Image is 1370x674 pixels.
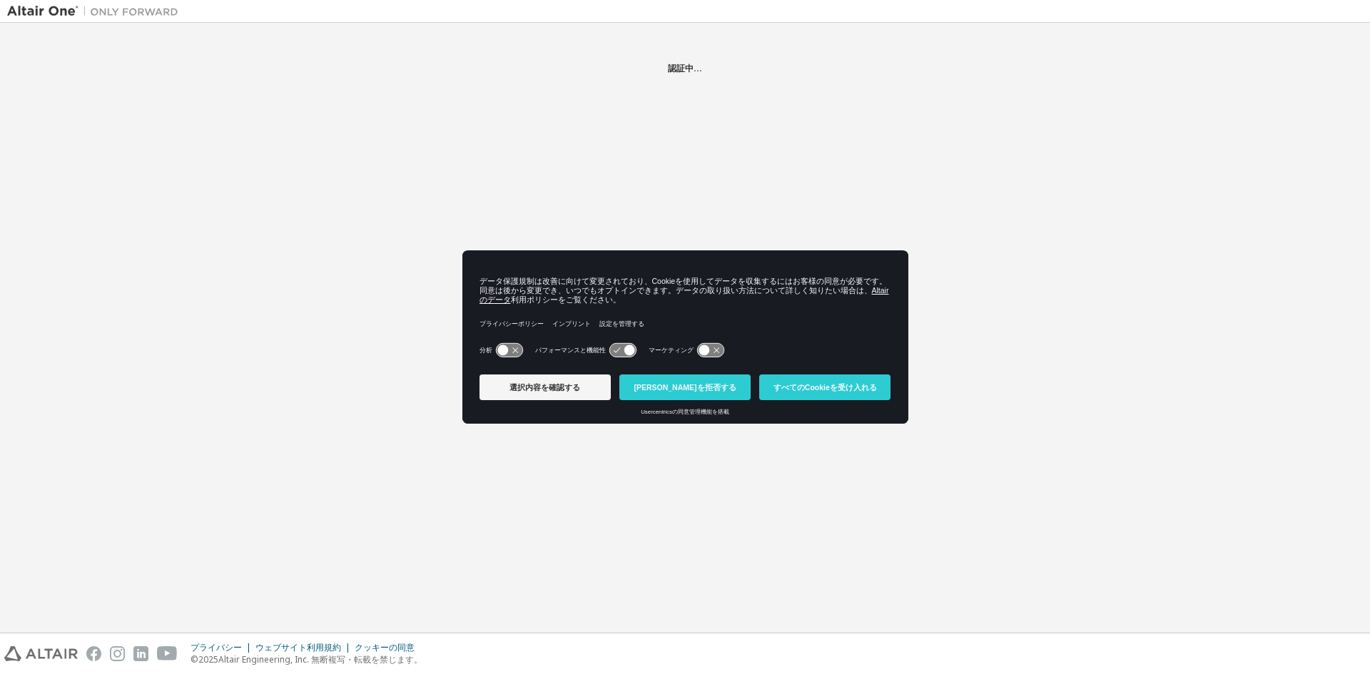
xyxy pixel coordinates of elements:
img: アルタイルワン [7,4,186,19]
font: Altair Engineering, Inc. 無断複写・転載を禁じます。 [218,653,422,665]
font: プライバシー [191,641,242,653]
img: facebook.svg [86,646,101,661]
img: altair_logo.svg [4,646,78,661]
img: instagram.svg [110,646,125,661]
img: youtube.svg [157,646,178,661]
font: 認証中... [668,62,702,74]
font: © [191,653,198,665]
font: ウェブサイト利用規約 [255,641,341,653]
font: クッキーの同意 [355,641,415,653]
img: linkedin.svg [133,646,148,661]
font: 2025 [198,653,218,665]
